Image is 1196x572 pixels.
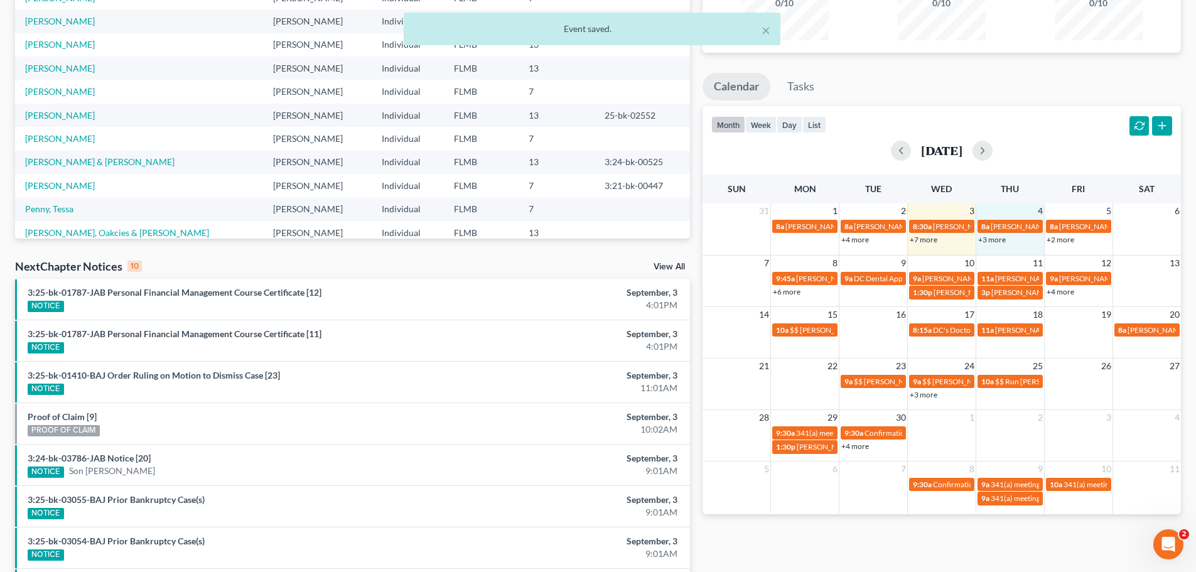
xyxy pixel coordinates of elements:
[773,287,800,296] a: +6 more
[1100,359,1112,374] span: 26
[28,453,151,463] a: 3:24-bk-03786-JAB Notice [20]
[372,151,443,174] td: Individual
[1168,307,1181,322] span: 20
[933,325,1052,335] span: DC's Doctors Appt - Annual Physical
[469,411,677,423] div: September, 3
[469,465,677,477] div: 9:01AM
[790,325,942,335] span: $$ [PERSON_NAME] first payment is due $400
[469,506,677,519] div: 9:01AM
[263,221,372,244] td: [PERSON_NAME]
[1050,480,1062,489] span: 10a
[1047,235,1074,244] a: +2 more
[469,548,677,560] div: 9:01AM
[910,235,937,244] a: +7 more
[762,23,770,38] button: ×
[1032,307,1044,322] span: 18
[913,325,932,335] span: 8:15a
[981,494,989,503] span: 9a
[758,203,770,219] span: 31
[444,127,519,150] td: FLMB
[968,461,976,477] span: 8
[991,288,1134,297] span: [PERSON_NAME] FC hearing Duval County
[776,274,795,283] span: 9:45a
[15,259,142,274] div: NextChapter Notices
[922,274,1048,283] span: [PERSON_NAME] & [PERSON_NAME]
[372,104,443,127] td: Individual
[913,274,921,283] span: 9a
[981,274,994,283] span: 11a
[654,262,685,271] a: View All
[469,286,677,299] div: September, 3
[469,423,677,436] div: 10:02AM
[933,480,1075,489] span: Confirmation hearing for [PERSON_NAME]
[469,340,677,353] div: 4:01PM
[444,174,519,197] td: FLMB
[263,198,372,221] td: [PERSON_NAME]
[981,377,994,386] span: 10a
[995,274,1183,283] span: [PERSON_NAME] - search Brevard County clerk of courts
[854,377,969,386] span: $$ [PERSON_NAME] last payment?
[1168,359,1181,374] span: 27
[28,342,64,353] div: NOTICE
[1179,529,1189,539] span: 2
[844,377,853,386] span: 9a
[1047,287,1074,296] a: +4 more
[728,183,746,194] span: Sun
[854,222,913,231] span: [PERSON_NAME]
[776,325,789,335] span: 10a
[802,116,826,133] button: list
[913,288,932,297] span: 1:30p
[25,133,95,144] a: [PERSON_NAME]
[469,535,677,548] div: September, 3
[414,23,770,35] div: Event saved.
[69,465,155,477] a: Son [PERSON_NAME]
[703,73,770,100] a: Calendar
[372,9,443,33] td: Individual
[1118,325,1126,335] span: 8a
[263,127,372,150] td: [PERSON_NAME]
[1105,410,1112,425] span: 3
[372,174,443,197] td: Individual
[796,274,914,283] span: [PERSON_NAME] coming in for 341
[372,57,443,80] td: Individual
[921,144,962,157] h2: [DATE]
[1064,480,1185,489] span: 341(a) meeting for [PERSON_NAME]
[263,57,372,80] td: [PERSON_NAME]
[444,221,519,244] td: FLMB
[1105,203,1112,219] span: 5
[595,151,690,174] td: 3:24-bk-00525
[776,222,784,231] span: 8a
[595,104,690,127] td: 25-bk-02552
[933,222,1126,231] span: [PERSON_NAME] & [PERSON_NAME] [PHONE_NUMBER]
[1032,256,1044,271] span: 11
[28,411,97,422] a: Proof of Claim [9]
[519,198,595,221] td: 7
[1037,461,1044,477] span: 9
[796,428,917,438] span: 341(a) meeting for [PERSON_NAME]
[1128,325,1187,335] span: [PERSON_NAME]
[913,480,932,489] span: 9:30a
[28,370,280,380] a: 3:25-bk-01410-BAJ Order Ruling on Motion to Dismiss Case [23]
[263,80,372,103] td: [PERSON_NAME]
[469,452,677,465] div: September, 3
[841,441,869,451] a: +4 more
[895,359,907,374] span: 23
[28,536,205,546] a: 3:25-bk-03054-BAJ Prior Bankruptcy Case(s)
[444,9,519,33] td: FLMB
[981,288,990,297] span: 3p
[776,442,795,451] span: 1:30p
[1001,183,1019,194] span: Thu
[469,369,677,382] div: September, 3
[854,274,981,283] span: DC Dental Appt with [PERSON_NAME]
[372,221,443,244] td: Individual
[28,494,205,505] a: 3:25-bk-03055-BAJ Prior Bankruptcy Case(s)
[844,274,853,283] span: 9a
[831,203,839,219] span: 1
[1173,203,1181,219] span: 6
[963,307,976,322] span: 17
[1050,222,1058,231] span: 8a
[981,222,989,231] span: 8a
[263,174,372,197] td: [PERSON_NAME]
[28,425,100,436] div: PROOF OF CLAIM
[844,222,853,231] span: 8a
